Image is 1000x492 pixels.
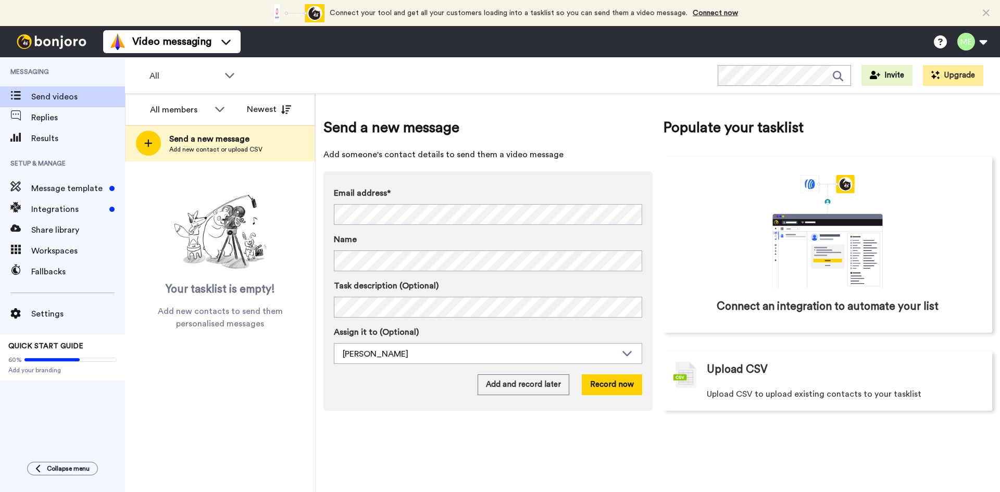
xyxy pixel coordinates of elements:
[334,187,642,199] label: Email address*
[582,374,642,395] button: Record now
[168,191,272,274] img: ready-set-action.png
[141,305,299,330] span: Add new contacts to send them personalised messages
[334,233,357,246] span: Name
[861,65,913,86] button: Invite
[47,464,90,473] span: Collapse menu
[27,462,98,475] button: Collapse menu
[31,111,125,124] span: Replies
[12,34,91,49] img: bj-logo-header-white.svg
[31,182,105,195] span: Message template
[693,9,738,17] a: Connect now
[166,282,275,297] span: Your tasklist is empty!
[323,117,653,138] span: Send a new message
[31,245,125,257] span: Workspaces
[132,34,211,49] span: Video messaging
[169,145,262,154] span: Add new contact or upload CSV
[707,388,921,400] span: Upload CSV to upload existing contacts to your tasklist
[707,362,768,377] span: Upload CSV
[343,348,617,360] div: [PERSON_NAME]
[149,70,219,82] span: All
[478,374,569,395] button: Add and record later
[31,266,125,278] span: Fallbacks
[334,280,642,292] label: Task description (Optional)
[323,148,653,161] span: Add someone's contact details to send them a video message
[267,4,324,22] div: animation
[31,224,125,236] span: Share library
[749,175,906,288] div: animation
[109,33,126,50] img: vm-color.svg
[717,299,939,314] span: Connect an integration to automate your list
[31,91,125,103] span: Send videos
[31,203,105,216] span: Integrations
[8,356,22,364] span: 60%
[663,117,992,138] span: Populate your tasklist
[8,366,117,374] span: Add your branding
[31,308,125,320] span: Settings
[8,343,83,350] span: QUICK START GUIDE
[673,362,696,388] img: csv-grey.png
[239,99,299,120] button: Newest
[150,104,209,116] div: All members
[169,133,262,145] span: Send a new message
[31,132,125,145] span: Results
[923,65,983,86] button: Upgrade
[334,326,642,338] label: Assign it to (Optional)
[330,9,687,17] span: Connect your tool and get all your customers loading into a tasklist so you can send them a video...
